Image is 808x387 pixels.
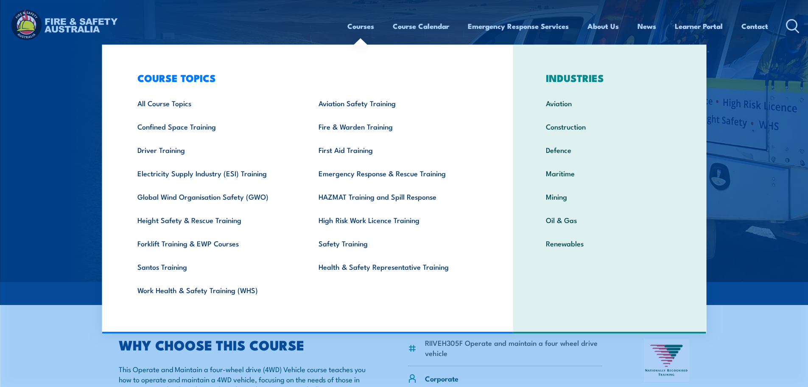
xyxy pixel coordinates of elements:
[587,15,619,37] a: About Us
[124,278,305,302] a: Work Health & Safety Training (WHS)
[124,72,486,84] h3: COURSE TOPICS
[425,373,459,383] p: Corporate
[305,138,486,161] a: First Aid Training
[124,115,305,138] a: Confined Space Training
[533,91,687,115] a: Aviation
[305,232,486,255] a: Safety Training
[533,161,687,185] a: Maritime
[124,208,305,232] a: Height Safety & Rescue Training
[305,161,486,185] a: Emergency Response & Rescue Training
[425,338,603,358] li: RIIVEH305F Operate and maintain a four wheel drive vehicle
[305,208,486,232] a: High Risk Work Licence Training
[124,185,305,208] a: Global Wind Organisation Safety (GWO)
[741,15,768,37] a: Contact
[305,255,486,278] a: Health & Safety Representative Training
[644,339,690,382] img: Nationally Recognised Training logo.
[533,72,687,84] h3: INDUSTRIES
[124,138,305,161] a: Driver Training
[119,339,366,350] h2: WHY CHOOSE THIS COURSE
[124,255,305,278] a: Santos Training
[305,115,486,138] a: Fire & Warden Training
[124,232,305,255] a: Forklift Training & EWP Courses
[637,15,656,37] a: News
[533,115,687,138] a: Construction
[305,185,486,208] a: HAZMAT Training and Spill Response
[533,208,687,232] a: Oil & Gas
[533,232,687,255] a: Renewables
[124,161,305,185] a: Electricity Supply Industry (ESI) Training
[468,15,569,37] a: Emergency Response Services
[533,185,687,208] a: Mining
[533,138,687,161] a: Defence
[347,15,374,37] a: Courses
[124,91,305,115] a: All Course Topics
[305,91,486,115] a: Aviation Safety Training
[675,15,723,37] a: Learner Portal
[393,15,449,37] a: Course Calendar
